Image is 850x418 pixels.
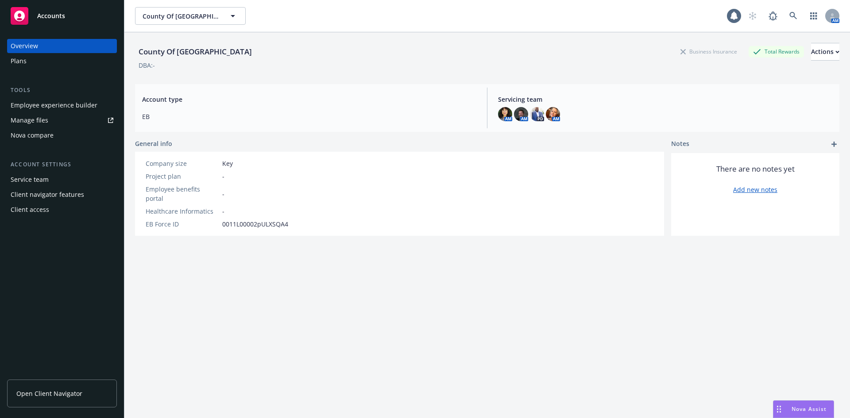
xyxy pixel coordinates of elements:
[676,46,742,57] div: Business Insurance
[222,207,224,216] span: -
[811,43,839,61] button: Actions
[146,159,219,168] div: Company size
[716,164,795,174] span: There are no notes yet
[7,54,117,68] a: Plans
[142,112,476,121] span: EB
[498,107,512,121] img: photo
[530,107,544,121] img: photo
[146,219,219,229] div: EB Force ID
[733,185,777,194] a: Add new notes
[7,39,117,53] a: Overview
[764,7,782,25] a: Report a Bug
[7,188,117,202] a: Client navigator features
[7,113,117,127] a: Manage files
[7,203,117,217] a: Client access
[773,401,784,418] div: Drag to move
[811,43,839,60] div: Actions
[11,173,49,187] div: Service team
[16,389,82,398] span: Open Client Navigator
[146,172,219,181] div: Project plan
[671,139,689,150] span: Notes
[222,159,233,168] span: Key
[514,107,528,121] img: photo
[143,12,219,21] span: County Of [GEOGRAPHIC_DATA]
[11,98,97,112] div: Employee experience builder
[829,139,839,150] a: add
[139,61,155,70] div: DBA: -
[11,54,27,68] div: Plans
[142,95,476,104] span: Account type
[222,219,288,229] span: 0011L00002pULXSQA4
[546,107,560,121] img: photo
[784,7,802,25] a: Search
[7,128,117,142] a: Nova compare
[222,172,224,181] span: -
[11,188,84,202] div: Client navigator features
[37,12,65,19] span: Accounts
[7,86,117,95] div: Tools
[11,39,38,53] div: Overview
[11,203,49,217] div: Client access
[7,173,117,187] a: Service team
[146,184,219,203] div: Employee benefits portal
[222,189,224,199] span: -
[135,46,255,58] div: County Of [GEOGRAPHIC_DATA]
[749,46,804,57] div: Total Rewards
[11,113,48,127] div: Manage files
[7,4,117,28] a: Accounts
[792,405,827,413] span: Nova Assist
[7,160,117,169] div: Account settings
[7,98,117,112] a: Employee experience builder
[744,7,761,25] a: Start snowing
[498,95,832,104] span: Servicing team
[805,7,823,25] a: Switch app
[135,7,246,25] button: County Of [GEOGRAPHIC_DATA]
[135,139,172,148] span: General info
[773,400,834,418] button: Nova Assist
[146,207,219,216] div: Healthcare Informatics
[11,128,54,142] div: Nova compare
